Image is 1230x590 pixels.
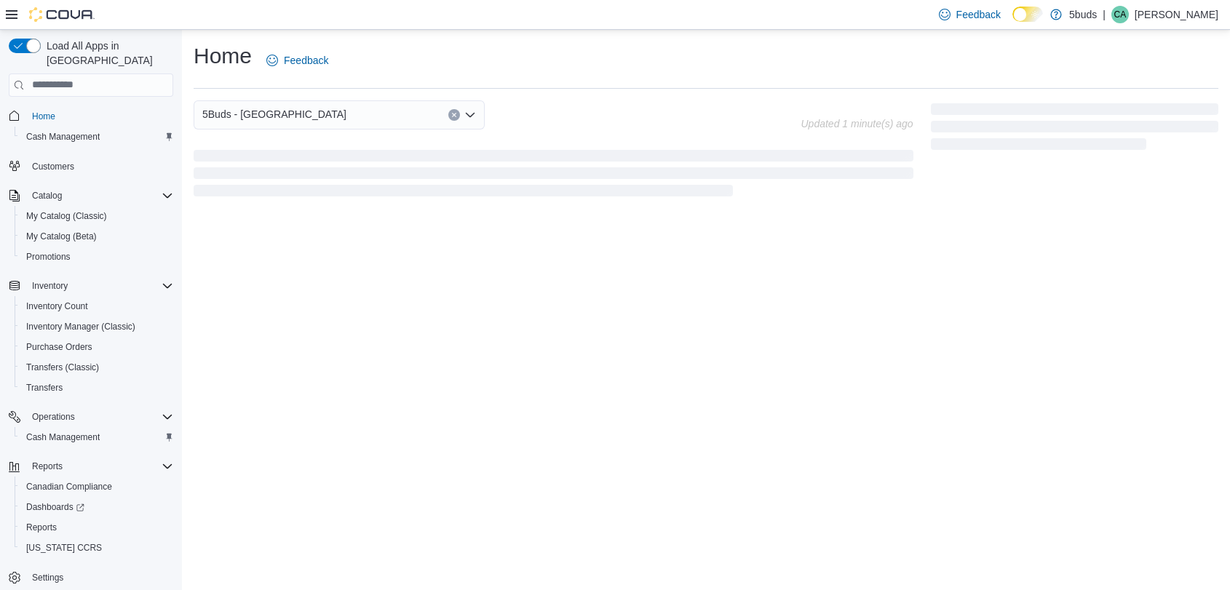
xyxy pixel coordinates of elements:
span: Promotions [20,248,173,266]
button: Catalog [3,186,179,206]
span: Catalog [26,187,173,204]
a: Feedback [261,46,334,75]
div: Catherine Antonichuk [1111,6,1129,23]
a: Dashboards [20,498,90,516]
span: Operations [26,408,173,426]
span: My Catalog (Beta) [26,231,97,242]
span: Transfers [26,382,63,394]
a: Canadian Compliance [20,478,118,495]
span: Transfers (Classic) [26,362,99,373]
span: Customers [32,161,74,172]
p: Updated 1 minute(s) ago [801,118,913,129]
span: Inventory Manager (Classic) [26,321,135,332]
span: Reports [26,522,57,533]
p: [PERSON_NAME] [1135,6,1218,23]
button: Inventory [3,276,179,296]
span: Cash Management [20,128,173,145]
a: Cash Management [20,128,106,145]
span: Inventory [32,280,68,292]
span: My Catalog (Classic) [20,207,173,225]
button: Customers [3,156,179,177]
span: Promotions [26,251,71,263]
button: Reports [15,517,179,538]
a: Reports [20,519,63,536]
span: Purchase Orders [20,338,173,356]
span: Catalog [32,190,62,202]
button: Cash Management [15,127,179,147]
span: Cash Management [26,131,100,143]
a: Home [26,108,61,125]
a: [US_STATE] CCRS [20,539,108,557]
span: Settings [26,568,173,586]
button: Purchase Orders [15,337,179,357]
input: Dark Mode [1012,7,1043,22]
a: Purchase Orders [20,338,98,356]
a: Cash Management [20,428,106,446]
span: Loading [931,106,1218,153]
button: Settings [3,567,179,588]
button: My Catalog (Beta) [15,226,179,247]
span: Settings [32,572,63,583]
a: Settings [26,569,69,586]
img: Cova [29,7,95,22]
span: Reports [20,519,173,536]
span: Inventory Count [26,300,88,312]
span: CA [1114,6,1127,23]
span: Home [32,111,55,122]
a: Transfers (Classic) [20,359,105,376]
button: My Catalog (Classic) [15,206,179,226]
p: 5buds [1069,6,1097,23]
button: Transfers [15,378,179,398]
button: Clear input [448,109,460,121]
a: Dashboards [15,497,179,517]
button: Inventory [26,277,74,295]
span: Dark Mode [1012,22,1013,23]
a: Inventory Count [20,298,94,315]
span: Cash Management [20,428,173,446]
button: Operations [26,408,81,426]
button: Open list of options [464,109,476,121]
span: Dashboards [26,501,84,513]
a: Transfers [20,379,68,396]
p: | [1103,6,1106,23]
a: My Catalog (Classic) [20,207,113,225]
button: Inventory Manager (Classic) [15,316,179,337]
span: Reports [26,458,173,475]
span: Load All Apps in [GEOGRAPHIC_DATA] [41,39,173,68]
button: Cash Management [15,427,179,447]
span: Cash Management [26,431,100,443]
span: [US_STATE] CCRS [26,542,102,554]
span: Inventory Manager (Classic) [20,318,173,335]
span: 5Buds - [GEOGRAPHIC_DATA] [202,105,346,123]
button: Inventory Count [15,296,179,316]
span: Operations [32,411,75,423]
span: Canadian Compliance [26,481,112,493]
span: Feedback [284,53,328,68]
a: My Catalog (Beta) [20,228,103,245]
span: Customers [26,157,173,175]
h1: Home [194,41,252,71]
a: Promotions [20,248,76,266]
button: Catalog [26,187,68,204]
span: Canadian Compliance [20,478,173,495]
span: Transfers (Classic) [20,359,173,376]
span: Washington CCRS [20,539,173,557]
button: Home [3,105,179,127]
span: Loading [194,153,913,199]
button: Reports [26,458,68,475]
button: Operations [3,407,179,427]
button: [US_STATE] CCRS [15,538,179,558]
span: Reports [32,461,63,472]
span: Purchase Orders [26,341,92,353]
span: Home [26,107,173,125]
button: Canadian Compliance [15,477,179,497]
span: Inventory [26,277,173,295]
span: My Catalog (Beta) [20,228,173,245]
span: Inventory Count [20,298,173,315]
a: Customers [26,158,80,175]
span: Dashboards [20,498,173,516]
button: Transfers (Classic) [15,357,179,378]
span: Feedback [956,7,1001,22]
span: Transfers [20,379,173,396]
span: My Catalog (Classic) [26,210,107,222]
